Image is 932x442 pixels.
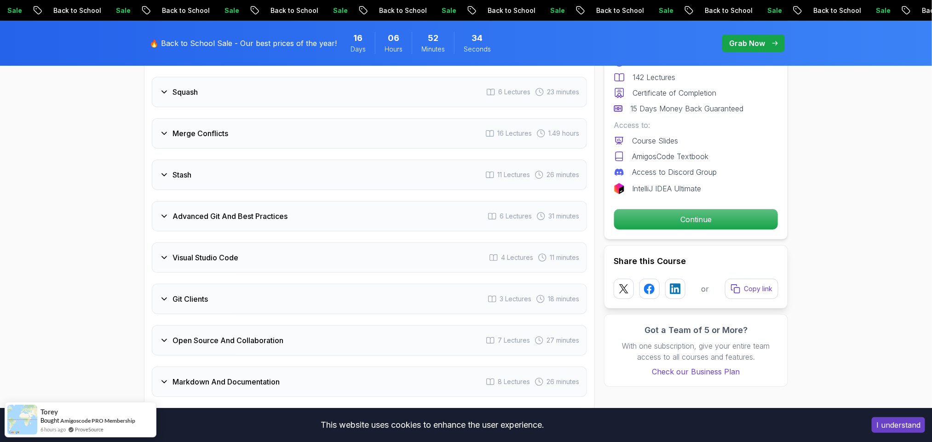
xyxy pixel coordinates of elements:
span: 6 Hours [388,32,399,45]
span: Torey [40,408,58,416]
span: 6 Lectures [500,212,532,221]
span: 6 Lectures [498,87,530,97]
p: Grab Now [729,38,765,49]
button: Stash11 Lectures 26 minutes [152,160,587,190]
p: Back to School [697,6,760,15]
button: Open Source And Collaboration7 Lectures 27 minutes [152,325,587,356]
p: 142 Lectures [633,72,675,83]
span: Seconds [464,45,491,54]
h3: Merge Conflicts [173,128,228,139]
p: Back to School [263,6,326,15]
span: 7 Lectures [498,336,530,345]
p: With one subscription, give your entire team access to all courses and features. [614,340,778,362]
span: 31 minutes [548,212,579,221]
p: Access to Discord Group [632,166,717,178]
p: Sale [869,6,898,15]
button: Merge Conflicts16 Lectures 1.49 hours [152,118,587,149]
p: Back to School [806,6,869,15]
img: provesource social proof notification image [7,405,37,435]
p: 15 Days Money Back Guaranteed [630,103,743,114]
a: Check our Business Plan [614,366,778,377]
a: ProveSource [75,425,104,433]
span: 16 Days [354,32,363,45]
span: 18 minutes [548,294,579,304]
span: 1.49 hours [548,129,579,138]
h3: Advanced Git And Best Practices [173,211,288,222]
p: Sale [217,6,247,15]
h3: Markdown And Documentation [173,376,280,387]
button: Git Clients3 Lectures 18 minutes [152,284,587,314]
h2: Share this Course [614,255,778,268]
p: Copy link [744,284,772,293]
p: Back to School [155,6,217,15]
h3: Git Clients [173,293,208,304]
a: Amigoscode PRO Membership [60,417,135,424]
h3: Got a Team of 5 or More? [614,324,778,337]
span: 27 minutes [547,336,579,345]
h3: Stash [173,169,191,180]
h3: Visual Studio Code [173,252,238,263]
h3: Squash [173,86,198,98]
p: Certificate of Completion [633,87,716,98]
p: Back to School [46,6,109,15]
p: Back to School [589,6,651,15]
span: Days [351,45,366,54]
button: Squash6 Lectures 23 minutes [152,77,587,107]
p: IntelliJ IDEA Ultimate [632,183,701,194]
p: Course Slides [632,135,678,146]
p: Back to School [372,6,434,15]
button: Copy link [725,279,778,299]
span: 3 Lectures [500,294,531,304]
img: jetbrains logo [614,183,625,194]
p: Sale [109,6,138,15]
span: 11 minutes [550,253,579,262]
p: AmigosCode Textbook [632,151,708,162]
button: Visual Studio Code4 Lectures 11 minutes [152,242,587,273]
span: Bought [40,417,59,424]
button: Markdown And Documentation8 Lectures 26 minutes [152,367,587,397]
span: 26 minutes [547,170,579,179]
p: Sale [543,6,572,15]
button: Advanced Git And Best Practices6 Lectures 31 minutes [152,201,587,231]
p: Sale [326,6,355,15]
p: or [702,283,709,294]
span: 52 Minutes [428,32,438,45]
p: 🔥 Back to School Sale - Our best prices of the year! [150,38,337,49]
button: Continue [614,209,778,230]
span: 16 Lectures [497,129,532,138]
p: Sale [760,6,789,15]
span: 11 Lectures [497,170,530,179]
span: Minutes [421,45,445,54]
span: 4 Lectures [501,253,533,262]
p: Sale [434,6,464,15]
p: Sale [651,6,681,15]
h3: Open Source And Collaboration [173,335,283,346]
p: Continue [614,209,778,230]
span: 26 minutes [547,377,579,386]
span: 23 minutes [547,87,579,97]
span: 6 hours ago [40,425,66,433]
p: Back to School [480,6,543,15]
span: 8 Lectures [498,377,530,386]
button: Accept cookies [872,417,925,433]
p: Access to: [614,120,778,131]
span: 34 Seconds [472,32,483,45]
span: Hours [385,45,403,54]
div: This website uses cookies to enhance the user experience. [7,415,858,435]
